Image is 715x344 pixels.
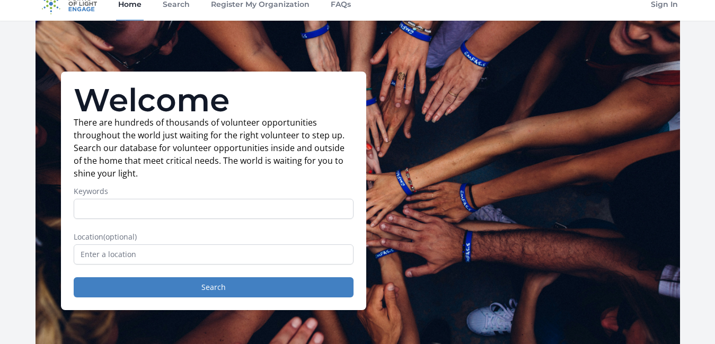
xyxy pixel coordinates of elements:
[74,277,354,297] button: Search
[74,84,354,116] h1: Welcome
[74,116,354,180] p: There are hundreds of thousands of volunteer opportunities throughout the world just waiting for ...
[74,232,354,242] label: Location
[74,244,354,264] input: Enter a location
[74,186,354,197] label: Keywords
[103,232,137,242] span: (optional)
